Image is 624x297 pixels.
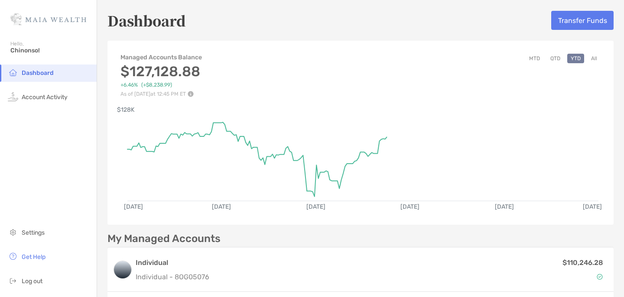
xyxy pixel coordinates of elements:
[136,258,209,268] h3: Individual
[567,54,584,63] button: YTD
[22,94,68,101] span: Account Activity
[120,54,203,61] h4: Managed Accounts Balance
[551,11,614,30] button: Transfer Funds
[117,106,135,113] text: $128K
[22,253,45,261] span: Get Help
[400,203,419,210] text: [DATE]
[141,82,172,88] span: ( +$8,238.99 )
[306,203,325,210] text: [DATE]
[188,91,194,97] img: Performance Info
[10,47,91,54] span: Chinonso!
[8,251,18,261] img: get-help icon
[212,203,231,210] text: [DATE]
[107,10,186,30] h5: Dashboard
[547,54,564,63] button: QTD
[107,233,221,244] p: My Managed Accounts
[526,54,543,63] button: MTD
[562,257,603,268] p: $110,246.28
[22,229,45,236] span: Settings
[583,203,602,210] text: [DATE]
[10,3,86,35] img: Zoe Logo
[22,278,42,285] span: Log out
[120,82,138,88] span: +6.46%
[588,54,601,63] button: All
[8,67,18,77] img: household icon
[8,275,18,286] img: logout icon
[8,227,18,237] img: settings icon
[8,91,18,102] img: activity icon
[124,203,143,210] text: [DATE]
[120,91,203,97] p: As of [DATE] at 12:45 PM ET
[22,69,54,77] span: Dashboard
[120,63,203,80] h3: $127,128.88
[114,261,131,278] img: logo account
[597,274,603,280] img: Account Status icon
[136,271,209,282] p: Individual - 8OG05076
[495,203,514,210] text: [DATE]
